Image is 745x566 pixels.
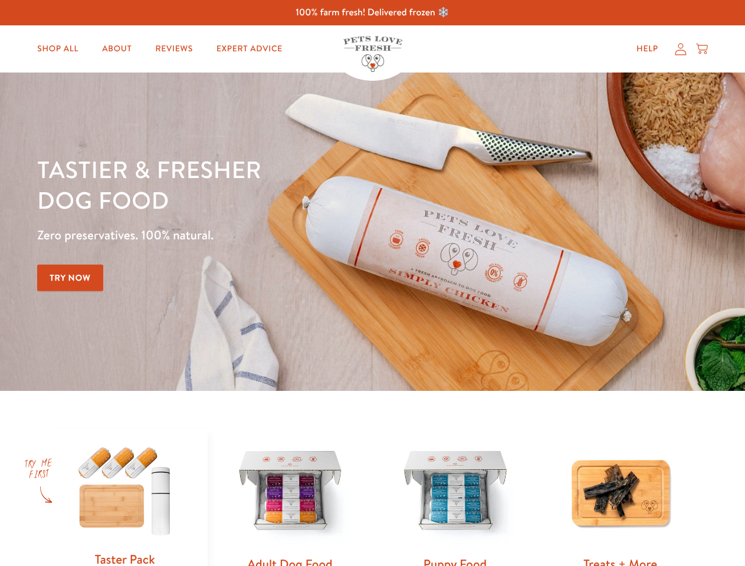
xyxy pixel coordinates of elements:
h1: Tastier & fresher dog food [37,154,484,215]
a: Expert Advice [207,37,292,61]
a: Shop All [28,37,88,61]
img: Pets Love Fresh [343,36,402,72]
p: Zero preservatives. 100% natural. [37,225,484,246]
a: Reviews [146,37,202,61]
a: Try Now [37,265,103,291]
a: Help [627,37,668,61]
a: About [93,37,141,61]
